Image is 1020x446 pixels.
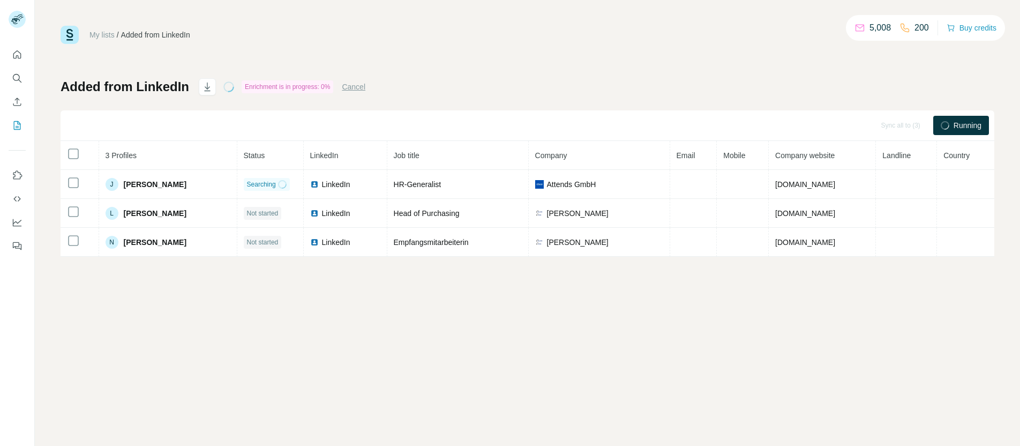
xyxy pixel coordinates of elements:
[869,21,891,34] p: 5,008
[310,209,319,218] img: LinkedIn logo
[943,151,970,160] span: Country
[775,238,835,247] span: [DOMAIN_NAME]
[9,213,26,232] button: Dashboard
[775,151,835,160] span: Company website
[547,208,609,219] span: [PERSON_NAME]
[535,209,544,218] img: company-logo
[914,21,929,34] p: 200
[106,178,118,191] div: J
[310,238,319,247] img: LinkedIn logo
[394,180,441,189] span: HR-Generalist
[9,166,26,185] button: Use Surfe on LinkedIn
[9,236,26,256] button: Feedback
[106,207,118,220] div: L
[535,151,567,160] span: Company
[9,116,26,135] button: My lists
[677,151,695,160] span: Email
[723,151,745,160] span: Mobile
[124,208,186,219] span: [PERSON_NAME]
[9,69,26,88] button: Search
[9,92,26,111] button: Enrich CSV
[247,180,276,189] span: Searching
[535,180,544,189] img: company-logo
[775,180,835,189] span: [DOMAIN_NAME]
[310,151,339,160] span: LinkedIn
[954,120,981,131] span: Running
[322,208,350,219] span: LinkedIn
[394,209,460,218] span: Head of Purchasing
[342,81,365,92] button: Cancel
[322,237,350,248] span: LinkedIn
[61,78,189,95] h1: Added from LinkedIn
[9,189,26,209] button: Use Surfe API
[394,151,419,160] span: Job title
[124,179,186,190] span: [PERSON_NAME]
[310,180,319,189] img: LinkedIn logo
[244,151,265,160] span: Status
[106,151,137,160] span: 3 Profiles
[124,237,186,248] span: [PERSON_NAME]
[61,26,79,44] img: Surfe Logo
[121,29,190,40] div: Added from LinkedIn
[535,238,544,247] img: company-logo
[547,237,609,248] span: [PERSON_NAME]
[242,80,333,93] div: Enrichment is in progress: 0%
[247,209,279,218] span: Not started
[947,20,996,35] button: Buy credits
[394,238,469,247] span: Empfangsmitarbeiterin
[89,31,115,39] a: My lists
[117,29,119,40] li: /
[106,236,118,249] div: N
[882,151,911,160] span: Landline
[322,179,350,190] span: LinkedIn
[9,45,26,64] button: Quick start
[547,179,596,190] span: Attends GmbH
[775,209,835,218] span: [DOMAIN_NAME]
[247,237,279,247] span: Not started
